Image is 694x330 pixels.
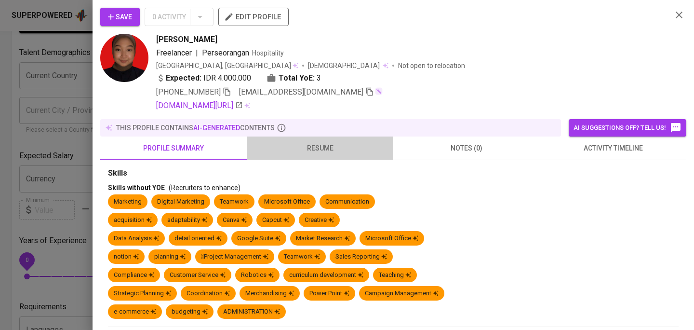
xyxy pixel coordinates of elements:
[169,184,240,192] span: (Recruiters to enhance)
[156,72,251,84] div: IDR 4.000.000
[317,72,321,84] span: 3
[154,252,186,261] div: planning
[156,87,221,96] span: [PHONE_NUMBER]
[262,216,289,225] div: Capcut
[309,289,349,298] div: Power Point
[226,11,281,23] span: edit profile
[237,234,280,243] div: Google Suite
[170,271,226,280] div: Customer Service
[379,271,411,280] div: Teaching
[114,271,154,280] div: Compliance
[108,184,165,192] span: Skills without YOE
[166,72,201,84] b: Expected:
[114,197,142,206] div: Marketing
[156,61,298,70] div: [GEOGRAPHIC_DATA], [GEOGRAPHIC_DATA]
[187,289,230,298] div: Coordination
[114,307,156,316] div: e-commerce
[325,197,369,206] div: Communication
[108,11,132,23] span: Save
[223,216,247,225] div: Canva
[335,252,387,261] div: Sales Reporting
[174,234,222,243] div: detail oriented
[108,168,679,179] div: Skills
[241,271,274,280] div: Robotics
[296,234,350,243] div: Market Research
[172,307,208,316] div: budgeting
[116,123,275,133] p: this profile contains contents
[114,289,171,298] div: Strategic Planning
[114,252,139,261] div: notion
[305,216,334,225] div: Creative
[100,34,148,82] img: 0a58ca89355565320a2fdb87fe4c7385.png
[114,216,152,225] div: acquisition
[574,122,681,134] span: AI suggestions off? Tell us!
[308,61,381,70] span: [DEMOGRAPHIC_DATA]
[252,49,284,57] span: Hospitality
[289,271,363,280] div: curriculum development
[365,234,418,243] div: Microsoft Office
[375,87,383,95] img: magic_wand.svg
[156,34,217,45] span: [PERSON_NAME]
[167,216,207,225] div: adaptability
[193,124,240,132] span: AI-generated
[156,100,243,111] a: [DOMAIN_NAME][URL]
[220,197,249,206] div: Teamwork
[245,289,294,298] div: Merchandising
[284,252,320,261] div: Teamwork
[279,72,315,84] b: Total YoE:
[100,8,140,26] button: Save
[196,47,198,59] span: |
[239,87,363,96] span: [EMAIL_ADDRESS][DOMAIN_NAME]
[398,61,465,70] p: Not open to relocation
[223,307,280,316] div: ADMINISTRATION
[218,8,289,26] button: edit profile
[202,48,249,57] span: Perseorangan
[365,289,439,298] div: Campaign Management
[106,142,241,154] span: profile summary
[218,13,289,20] a: edit profile
[253,142,387,154] span: resume
[114,234,159,243] div: Data Analysis
[156,48,192,57] span: Freelancer
[157,197,204,206] div: Digital Marketing
[569,119,686,137] button: AI suggestions off? Tell us!
[399,142,534,154] span: notes (0)
[264,197,310,206] div: Microsoft Office
[201,252,268,261] div: Project Management
[546,142,681,154] span: activity timeline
